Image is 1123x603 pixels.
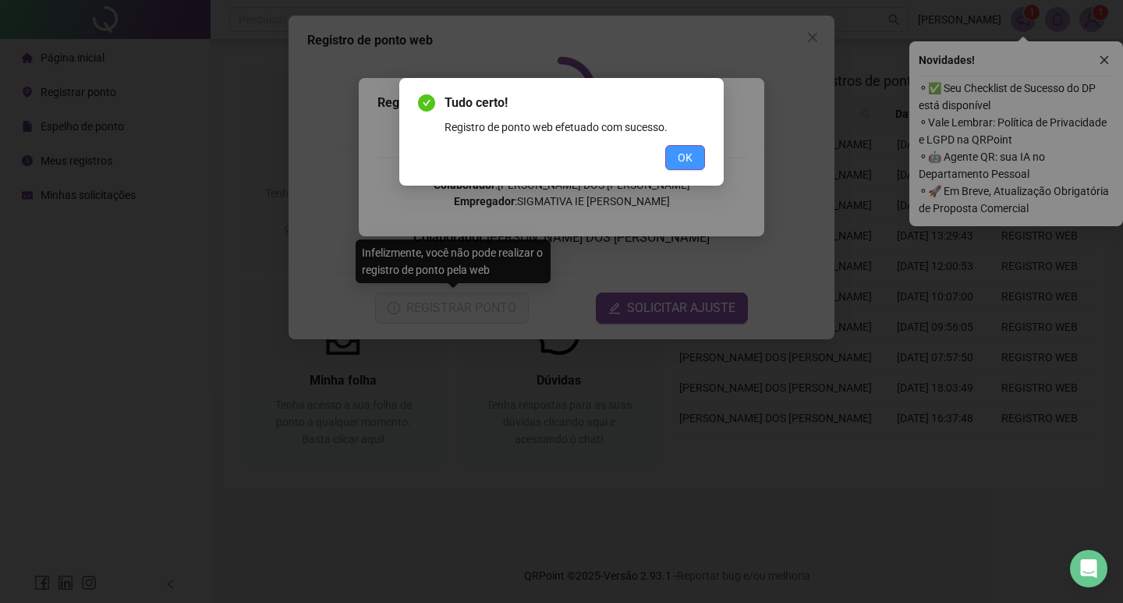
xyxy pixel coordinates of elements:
[678,149,693,166] span: OK
[1070,550,1107,587] div: Open Intercom Messenger
[418,94,435,112] span: check-circle
[665,145,705,170] button: OK
[445,119,705,136] div: Registro de ponto web efetuado com sucesso.
[445,94,705,112] span: Tudo certo!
